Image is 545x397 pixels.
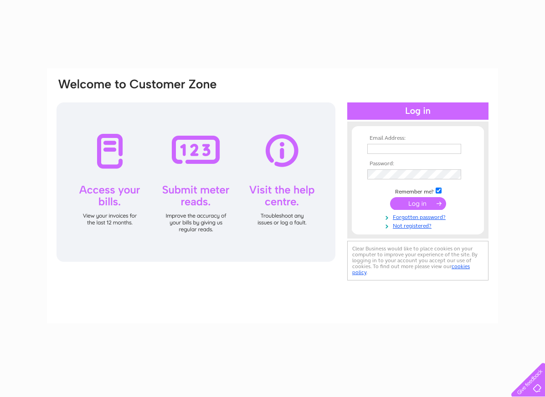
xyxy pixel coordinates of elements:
th: Email Address: [365,135,471,142]
th: Password: [365,161,471,167]
div: Clear Business would like to place cookies on your computer to improve your experience of the sit... [347,241,488,280]
a: Not registered? [367,221,471,229]
td: Remember me? [365,186,471,195]
input: Submit [390,197,446,210]
a: cookies policy [352,263,470,275]
a: Forgotten password? [367,212,471,221]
